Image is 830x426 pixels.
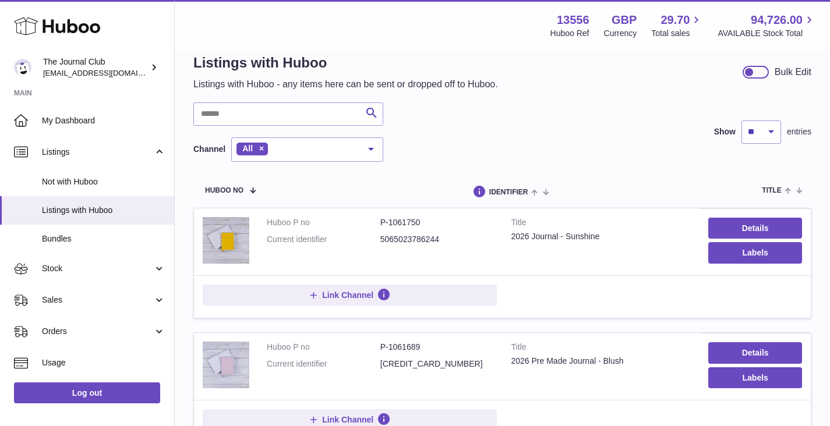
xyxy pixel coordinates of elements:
[380,342,494,353] dd: P-1061689
[42,357,165,368] span: Usage
[661,12,690,28] span: 29.70
[612,12,637,28] strong: GBP
[708,218,802,239] a: Details
[322,290,373,300] span: Link Channel
[267,217,380,228] dt: Huboo P no
[511,342,691,356] strong: Title
[42,147,153,158] span: Listings
[762,187,781,194] span: title
[14,382,160,403] a: Log out
[322,414,373,425] span: Link Channel
[43,68,171,77] span: [EMAIL_ADDRESS][DOMAIN_NAME]
[203,342,249,388] img: 2026 Pre Made Journal - Blush
[511,356,691,367] div: 2026 Pre Made Journal - Blush
[557,12,589,28] strong: 13556
[651,28,703,39] span: Total sales
[751,12,803,28] span: 94,726.00
[718,28,816,39] span: AVAILABLE Stock Total
[718,12,816,39] a: 94,726.00 AVAILABLE Stock Total
[511,217,691,231] strong: Title
[193,54,498,72] h1: Listings with Huboo
[511,231,691,242] div: 2026 Journal - Sunshine
[193,144,225,155] label: Channel
[714,126,736,137] label: Show
[42,263,153,274] span: Stock
[267,234,380,245] dt: Current identifier
[775,66,811,79] div: Bulk Edit
[651,12,703,39] a: 29.70 Total sales
[708,242,802,263] button: Labels
[42,326,153,337] span: Orders
[550,28,589,39] div: Huboo Ref
[205,187,243,194] span: Huboo no
[604,28,637,39] div: Currency
[380,217,494,228] dd: P-1061750
[267,358,380,370] dt: Current identifier
[193,78,498,91] p: Listings with Huboo - any items here can be sent or dropped off to Huboo.
[42,294,153,306] span: Sales
[42,176,165,187] span: Not with Huboo
[489,189,528,196] span: identifier
[708,367,802,388] button: Labels
[42,233,165,244] span: Bundles
[708,342,802,363] a: Details
[43,56,148,79] div: The Journal Club
[242,144,253,153] span: All
[203,217,249,264] img: 2026 Journal - Sunshine
[267,342,380,353] dt: Huboo P no
[42,205,165,216] span: Listings with Huboo
[787,126,811,137] span: entries
[14,59,31,76] img: hello@thejournalclub.co.uk
[42,115,165,126] span: My Dashboard
[380,234,494,245] dd: 5065023786244
[203,285,497,306] button: Link Channel
[380,358,494,370] dd: [CREDIT_CARD_NUMBER]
